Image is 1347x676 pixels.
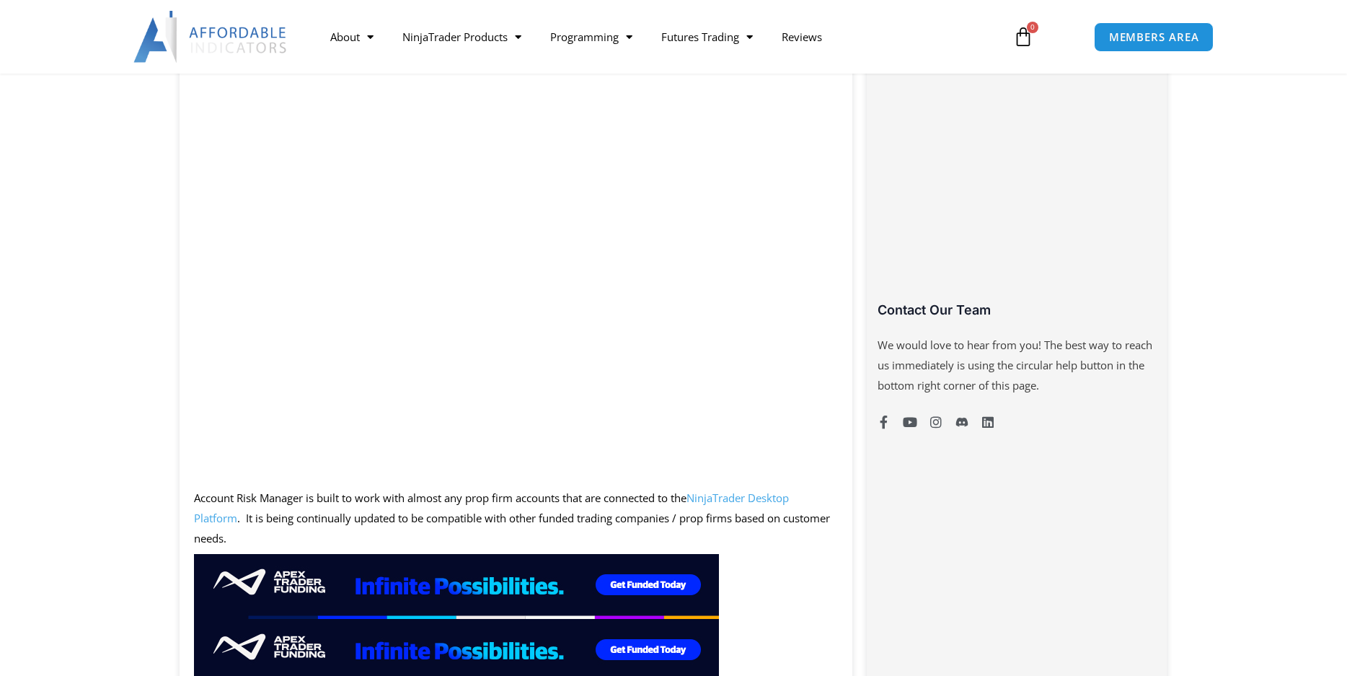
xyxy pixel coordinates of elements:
a: NinjaTrader Desktop Platform [194,491,789,525]
a: MEMBERS AREA [1094,22,1214,52]
a: Futures Trading [647,20,767,53]
h3: Contact Our Team [878,302,1156,318]
a: 0 [992,16,1055,58]
img: LogoAI | Affordable Indicators – NinjaTrader [133,11,288,63]
iframe: Customer reviews powered by Trustpilot [878,60,1156,312]
a: About [316,20,388,53]
a: Reviews [767,20,836,53]
img: 768x90 [194,554,719,619]
p: Account Risk Manager is built to work with almost any prop firm accounts that are connected to th... [194,488,838,549]
span: 0 [1027,22,1038,33]
nav: Menu [316,20,997,53]
a: Programming [536,20,647,53]
span: MEMBERS AREA [1109,32,1199,43]
iframe: APEX Trade Copier & Risk Manager - NEW Features For NinjaTrader [194,100,838,462]
a: NinjaTrader Products [388,20,536,53]
p: We would love to hear from you! The best way to reach us immediately is using the circular help b... [878,335,1156,396]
